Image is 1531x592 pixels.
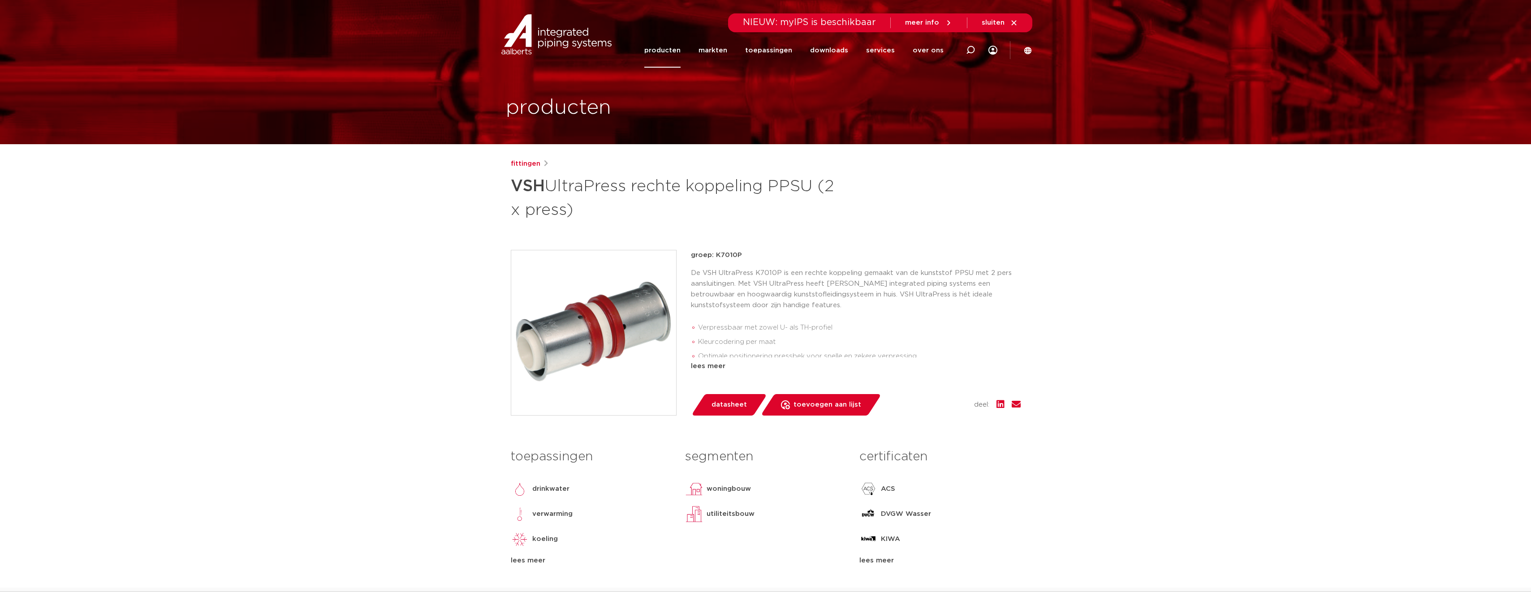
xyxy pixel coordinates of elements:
[988,40,997,60] div: my IPS
[982,19,1005,26] span: sluiten
[881,484,895,494] p: ACS
[511,505,529,523] img: verwarming
[859,555,1020,566] div: lees meer
[859,530,877,548] img: KIWA
[691,268,1021,311] p: De VSH UltraPress K7010P is een rechte koppeling gemaakt van de kunststof PPSU met 2 pers aanslui...
[685,505,703,523] img: utiliteitsbouw
[707,484,751,494] p: woningbouw
[511,173,847,221] h1: UltraPress rechte koppeling PPSU (2 x press)
[866,33,895,68] a: services
[511,530,529,548] img: koeling
[532,484,569,494] p: drinkwater
[982,19,1018,27] a: sluiten
[974,399,989,410] span: deel:
[506,94,611,122] h1: producten
[881,509,931,519] p: DVGW Wasser
[511,555,672,566] div: lees meer
[511,250,676,415] img: Product Image for VSH UltraPress rechte koppeling PPSU (2 x press)
[511,178,545,194] strong: VSH
[810,33,848,68] a: downloads
[691,250,1021,261] p: groep: K7010P
[707,509,755,519] p: utiliteitsbouw
[859,505,877,523] img: DVGW Wasser
[794,398,861,412] span: toevoegen aan lijst
[685,448,846,466] h3: segmenten
[685,480,703,498] img: woningbouw
[699,33,727,68] a: markten
[698,349,1021,364] li: Optimale positionering pressbek voor snelle en zekere verpressing
[881,534,900,545] p: KIWA
[905,19,939,26] span: meer info
[644,33,944,68] nav: Menu
[745,33,792,68] a: toepassingen
[905,19,953,27] a: meer info
[698,335,1021,349] li: Kleurcodering per maat
[913,33,944,68] a: over ons
[644,33,681,68] a: producten
[859,448,1020,466] h3: certificaten
[859,480,877,498] img: ACS
[698,321,1021,335] li: Verpressbaar met zowel U- als TH-profiel
[511,480,529,498] img: drinkwater
[511,159,540,169] a: fittingen
[511,448,672,466] h3: toepassingen
[743,18,876,27] span: NIEUW: myIPS is beschikbaar
[691,361,1021,372] div: lees meer
[691,394,767,416] a: datasheet
[532,534,558,545] p: koeling
[712,398,747,412] span: datasheet
[532,509,573,519] p: verwarming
